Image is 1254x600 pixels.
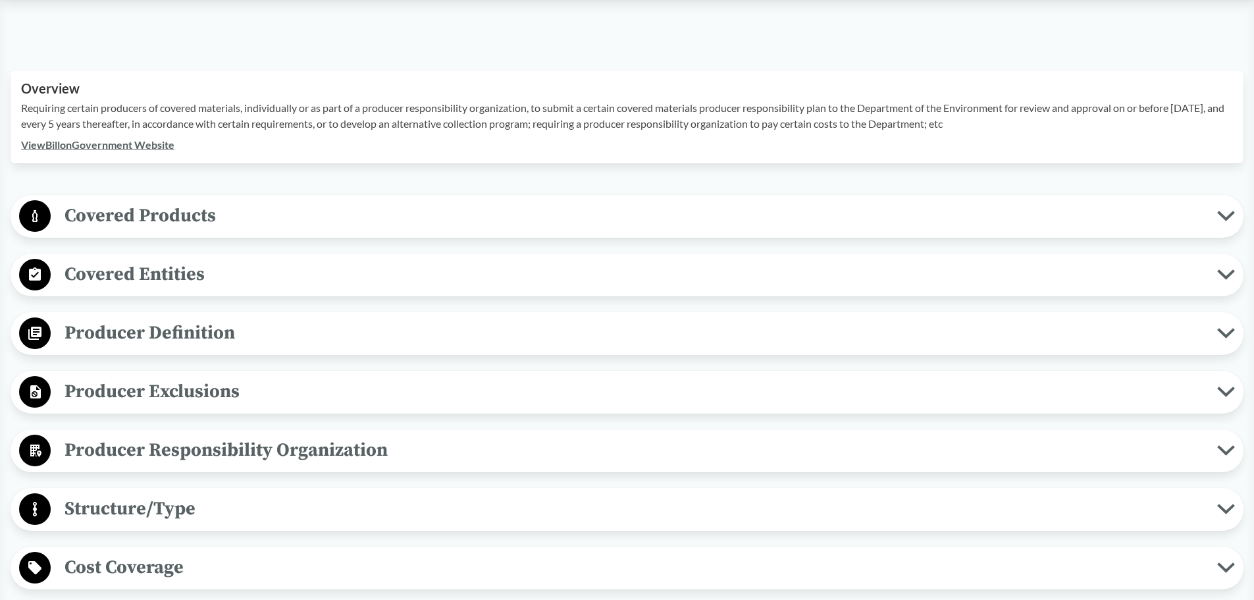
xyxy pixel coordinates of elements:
[15,493,1239,526] button: Structure/Type
[51,318,1217,348] span: Producer Definition
[15,200,1239,233] button: Covered Products
[15,317,1239,350] button: Producer Definition
[21,138,174,151] a: ViewBillonGovernment Website
[51,435,1217,465] span: Producer Responsibility Organization
[51,553,1217,582] span: Cost Coverage
[21,100,1233,132] p: Requiring certain producers of covered materials, individually or as part of a producer responsib...
[51,259,1217,289] span: Covered Entities
[15,434,1239,468] button: Producer Responsibility Organization
[21,81,1233,96] h2: Overview
[51,201,1217,231] span: Covered Products
[15,375,1239,409] button: Producer Exclusions
[51,494,1217,524] span: Structure/Type
[15,258,1239,292] button: Covered Entities
[15,551,1239,585] button: Cost Coverage
[51,377,1217,406] span: Producer Exclusions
